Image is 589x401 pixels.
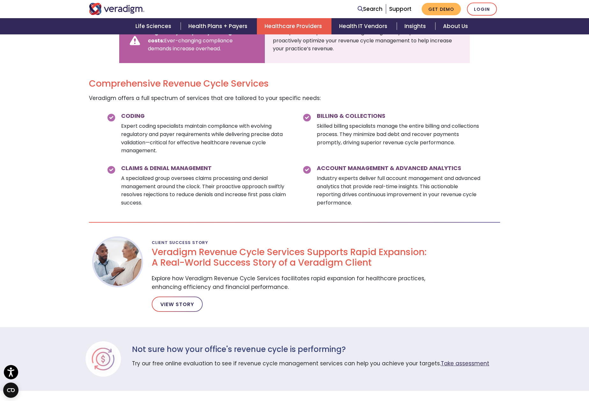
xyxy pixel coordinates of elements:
[317,165,483,172] h4: ACCOUNT MANAGEMENT & ADVANCED ANALYTICS
[467,3,497,16] a: Login
[87,343,119,375] img: Revenue Icon
[152,273,427,297] span: Explore how Veradigm Revenue Cycle Services facilitates rapid expansion for healthcare practices,...
[358,5,382,13] a: Search
[148,28,257,53] p: Ever-changing compliance demands increase overhead.
[89,93,321,102] span: Veradigm offers a full spectrum of services that are tailored to your specific needs:
[467,355,581,393] iframe: Drift Chat Widget
[152,297,203,312] a: View Story
[441,360,489,367] a: Take assessment
[257,18,331,34] a: Healthcare Providers
[128,18,181,34] a: Life Sciences
[317,122,483,147] p: Skilled billing specialists manage the entire billing and collections process. They minimize bad ...
[132,359,489,368] p: Try our free online evaluation to see if revenue cycle management services can help you achieve y...
[422,3,461,15] a: Get Demo
[89,78,500,89] h2: Comprehensive Revenue Cycle Services
[132,345,489,354] h3: Not sure how your office's revenue cycle is performing?
[331,18,397,34] a: Health IT Vendors
[435,18,476,34] a: About Us
[127,33,143,49] img: Alert icon
[181,18,257,34] a: Health Plans + Payers
[3,383,18,398] button: Open CMP widget
[152,247,427,268] h2: Veradigm Revenue Cycle Services Supports Rapid Expansion: A Real-World Success Story of a Veradig...
[148,29,232,44] strong: Regulatory complexity & rising costs:
[389,5,411,13] a: Support
[317,174,483,207] p: Industry experts deliver full account management and advanced analytics that provide real-time in...
[152,237,208,248] span: Client Success Story
[397,18,435,34] a: Insights
[121,174,287,207] p: A specialized group oversees claims processing and denial management around the clock. Their proa...
[121,165,287,172] h4: CLAIMS & DENIAL MANAGEMENT
[317,113,483,119] h4: BILLING & COLLECTIONS
[121,113,287,119] h4: CODING
[121,122,287,154] p: Expert coding specialists maintain compliance with evolving regulatory and payer requirements whi...
[302,113,312,122] img: Check icon
[89,3,145,15] img: Veradigm logo
[106,165,116,175] img: Check icon
[302,165,312,175] img: Check icon
[106,113,116,122] img: Check icon
[94,238,142,286] img: client-success-story-1.jpg
[273,28,462,53] p: Our experienced professionals navigate regulatory requirements and proactively optimize your reve...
